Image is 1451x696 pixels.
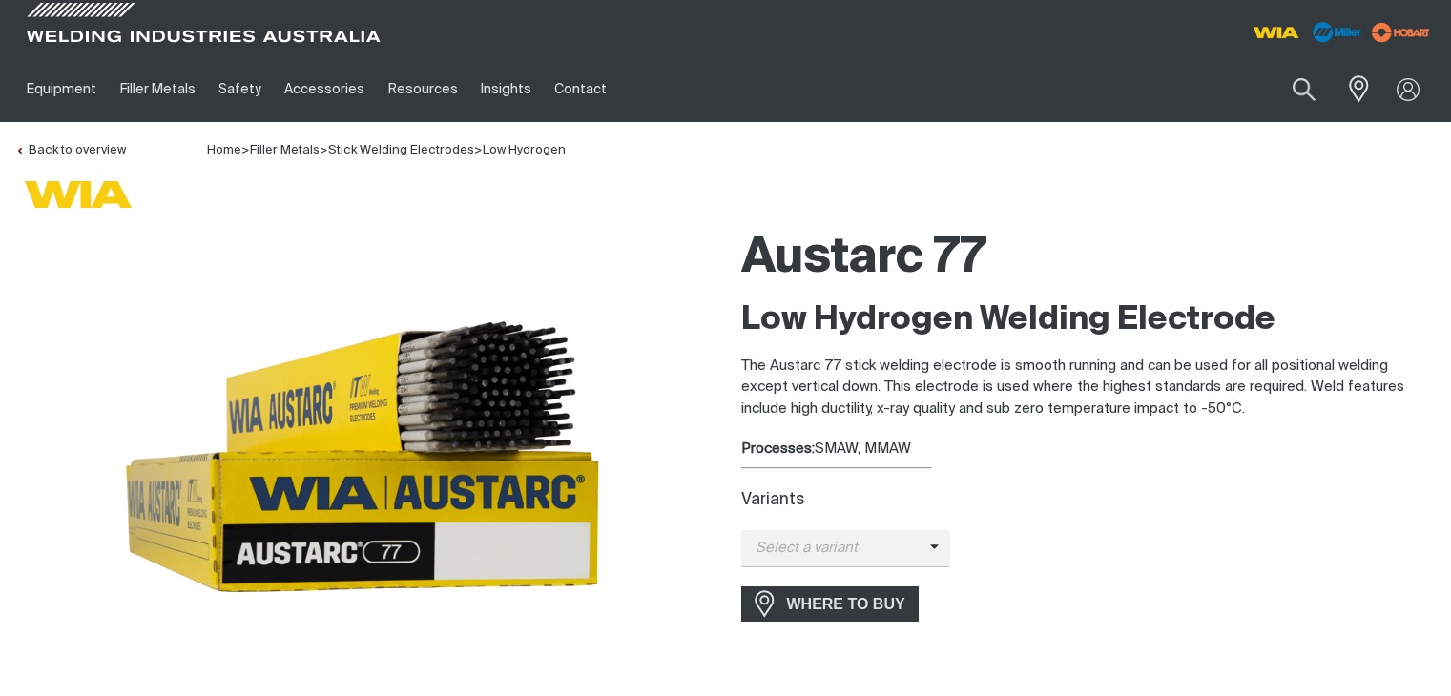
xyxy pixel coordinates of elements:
strong: Processes: [741,441,815,456]
span: Home [207,144,241,156]
a: WHERE TO BUY [741,586,920,622]
img: Austarc 77 [124,218,601,695]
img: miller [1366,18,1436,47]
a: Home [207,142,241,156]
a: Back to overview of Low Hydrogen [15,144,126,156]
input: Product name or item number... [1248,67,1337,112]
a: Contact [543,56,618,122]
span: > [474,144,483,156]
a: Resources [377,56,469,122]
h2: Low Hydrogen Welding Electrode [741,299,1437,341]
a: Safety [207,56,273,122]
p: The Austarc 77 stick welding electrode is smooth running and can be used for all positional weldi... [741,356,1437,420]
a: Filler Metals [108,56,206,122]
a: Low Hydrogen [483,144,566,156]
nav: Main [15,56,1081,122]
span: > [320,144,328,156]
span: Select a variant [741,538,930,560]
a: Filler Metals [250,144,320,156]
span: > [241,144,250,156]
label: Variants [741,492,804,508]
button: Search products [1272,67,1337,112]
a: Accessories [273,56,376,122]
h1: Austarc 77 [741,228,1437,290]
div: SMAW, MMAW [741,439,1437,461]
a: Insights [469,56,543,122]
a: Equipment [15,56,108,122]
a: Stick Welding Electrodes [328,144,474,156]
span: WHERE TO BUY [775,589,918,620]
